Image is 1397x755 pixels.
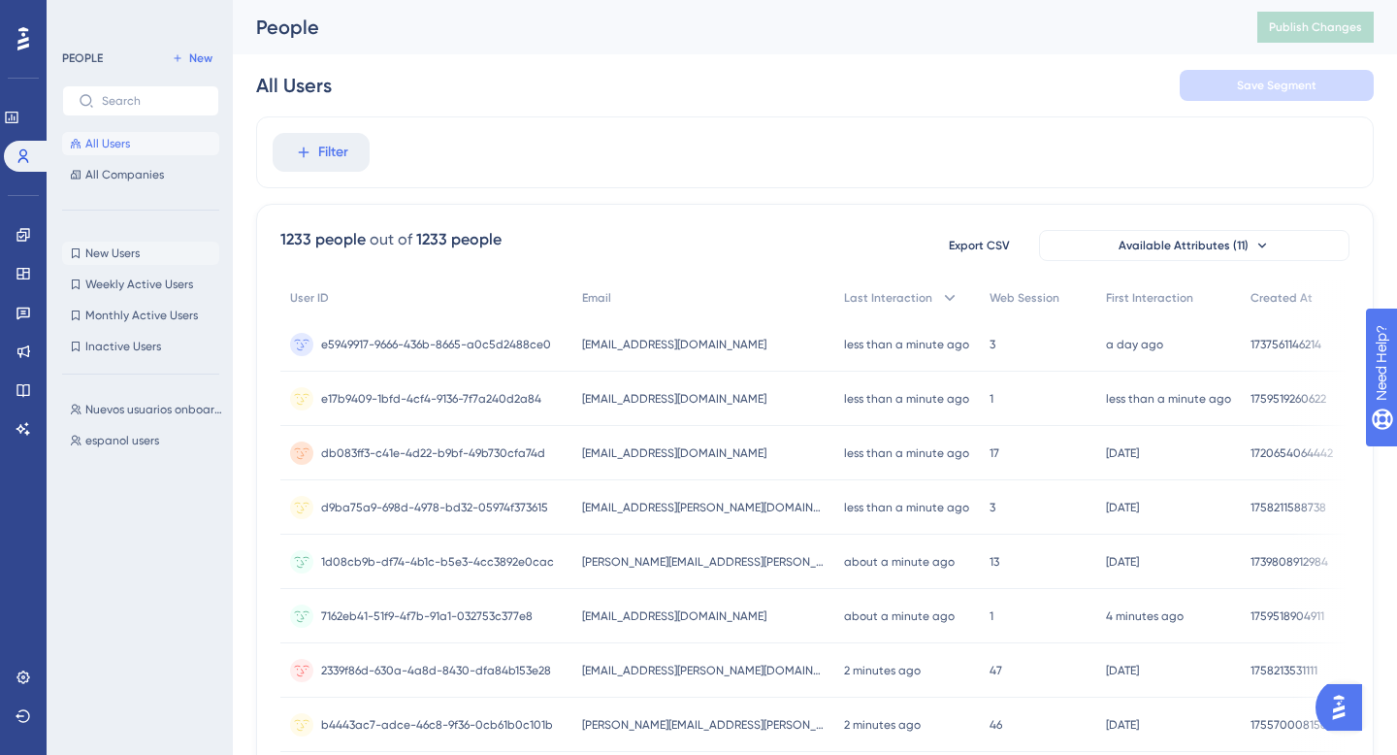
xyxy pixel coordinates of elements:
[990,290,1059,306] span: Web Session
[1251,554,1328,570] span: 1739808912984
[1251,445,1333,461] span: 1720654064442
[1237,78,1316,93] span: Save Segment
[582,663,825,678] span: [EMAIL_ADDRESS][PERSON_NAME][DOMAIN_NAME]
[85,277,193,292] span: Weekly Active Users
[844,555,955,569] time: about a minute ago
[582,717,825,733] span: [PERSON_NAME][EMAIL_ADDRESS][PERSON_NAME][DOMAIN_NAME]
[1106,392,1231,406] time: less than a minute ago
[582,554,825,570] span: [PERSON_NAME][EMAIL_ADDRESS][PERSON_NAME][DOMAIN_NAME]
[1316,678,1374,737] iframe: UserGuiding AI Assistant Launcher
[1251,391,1326,407] span: 1759519260622
[990,554,999,570] span: 13
[62,304,219,327] button: Monthly Active Users
[990,663,1002,678] span: 47
[62,335,219,358] button: Inactive Users
[273,133,370,172] button: Filter
[990,391,993,407] span: 1
[1106,609,1184,623] time: 4 minutes ago
[1106,555,1139,569] time: [DATE]
[85,246,140,261] span: New Users
[290,290,329,306] span: User ID
[321,337,551,352] span: e5949917-9666-436b-8665-a0c5d2488ce0
[1257,12,1374,43] button: Publish Changes
[321,500,548,515] span: d9ba75a9-698d-4978-bd32-05974f373615
[321,663,551,678] span: 2339f86d-630a-4a8d-8430-dfa84b153e28
[582,290,611,306] span: Email
[990,608,993,624] span: 1
[1251,337,1321,352] span: 1737561146214
[1180,70,1374,101] button: Save Segment
[62,242,219,265] button: New Users
[85,308,198,323] span: Monthly Active Users
[582,391,766,407] span: [EMAIL_ADDRESS][DOMAIN_NAME]
[1106,501,1139,514] time: [DATE]
[62,132,219,155] button: All Users
[256,14,1209,41] div: People
[844,392,969,406] time: less than a minute ago
[85,339,161,354] span: Inactive Users
[1106,446,1139,460] time: [DATE]
[990,717,1002,733] span: 46
[1039,230,1349,261] button: Available Attributes (11)
[844,338,969,351] time: less than a minute ago
[370,228,412,251] div: out of
[930,230,1027,261] button: Export CSV
[990,500,995,515] span: 3
[1251,500,1326,515] span: 1758211588738
[1251,717,1332,733] span: 1755700081566
[990,445,999,461] span: 17
[1106,290,1193,306] span: First Interaction
[62,273,219,296] button: Weekly Active Users
[321,445,545,461] span: db083ff3-c41e-4d22-b9bf-49b730cfa74d
[85,167,164,182] span: All Companies
[416,228,502,251] div: 1233 people
[582,337,766,352] span: [EMAIL_ADDRESS][DOMAIN_NAME]
[1251,608,1324,624] span: 1759518904911
[990,337,995,352] span: 3
[582,608,766,624] span: [EMAIL_ADDRESS][DOMAIN_NAME]
[582,445,766,461] span: [EMAIL_ADDRESS][DOMAIN_NAME]
[1251,663,1317,678] span: 1758213531111
[1106,718,1139,732] time: [DATE]
[844,501,969,514] time: less than a minute ago
[189,50,212,66] span: New
[582,500,825,515] span: [EMAIL_ADDRESS][PERSON_NAME][DOMAIN_NAME]
[321,391,541,407] span: e17b9409-1bfd-4cf4-9136-7f7a240d2a84
[46,5,121,28] span: Need Help?
[280,228,366,251] div: 1233 people
[62,398,231,421] button: Nuevos usuarios onboarding
[62,50,103,66] div: PEOPLE
[1251,290,1313,306] span: Created At
[85,136,130,151] span: All Users
[1106,338,1163,351] time: a day ago
[321,608,533,624] span: 7162eb41-51f9-4f7b-91a1-032753c377e8
[949,238,1010,253] span: Export CSV
[85,402,223,417] span: Nuevos usuarios onboarding
[844,446,969,460] time: less than a minute ago
[165,47,219,70] button: New
[844,718,921,732] time: 2 minutes ago
[1106,664,1139,677] time: [DATE]
[321,554,554,570] span: 1d08cb9b-df74-4b1c-b5e3-4cc3892e0cac
[256,72,332,99] div: All Users
[844,664,921,677] time: 2 minutes ago
[62,429,231,452] button: espanol users
[85,433,159,448] span: espanol users
[318,141,348,164] span: Filter
[844,609,955,623] time: about a minute ago
[62,163,219,186] button: All Companies
[321,717,553,733] span: b4443ac7-adce-46c8-9f36-0cb61b0c101b
[1269,19,1362,35] span: Publish Changes
[844,290,932,306] span: Last Interaction
[102,94,203,108] input: Search
[1119,238,1249,253] span: Available Attributes (11)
